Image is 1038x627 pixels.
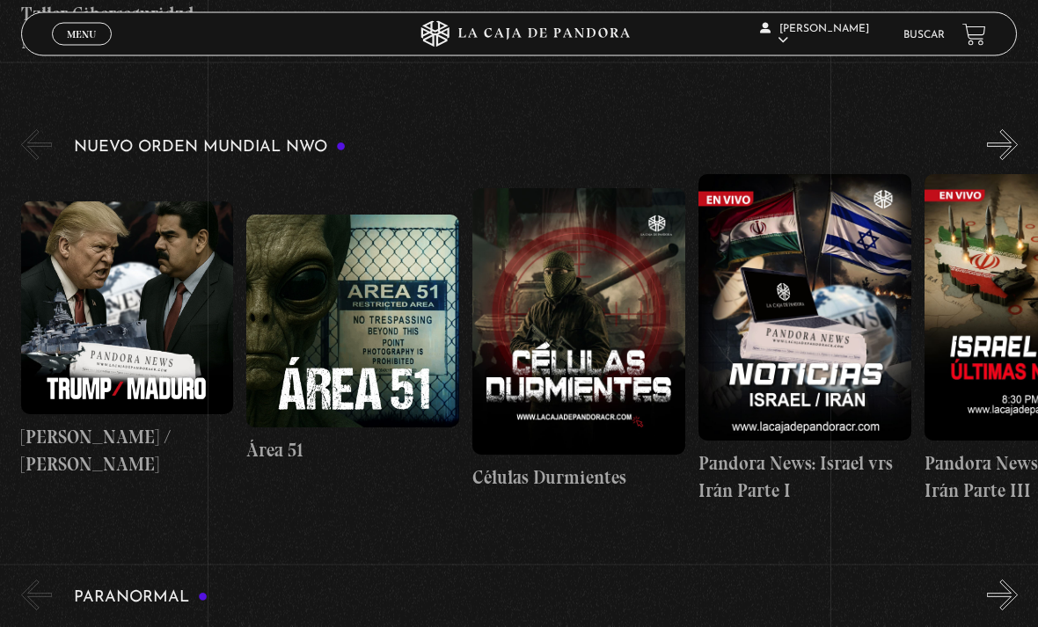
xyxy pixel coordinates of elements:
[74,590,208,607] h3: Paranormal
[903,30,945,40] a: Buscar
[21,580,52,611] button: Previous
[246,437,459,465] h4: Área 51
[698,450,911,506] h4: Pandora News: Israel vrs Irán Parte I
[987,130,1018,161] button: Next
[246,174,459,507] a: Área 51
[472,174,685,507] a: Células Durmientes
[698,174,911,507] a: Pandora News: Israel vrs Irán Parte I
[21,1,234,56] h4: Taller Ciberseguridad Nivel I
[67,29,96,40] span: Menu
[962,23,986,47] a: View your shopping cart
[472,464,685,492] h4: Células Durmientes
[21,174,234,507] a: [PERSON_NAME] / [PERSON_NAME]
[62,44,103,56] span: Cerrar
[760,24,869,46] span: [PERSON_NAME]
[21,424,234,479] h4: [PERSON_NAME] / [PERSON_NAME]
[987,580,1018,611] button: Next
[74,140,347,157] h3: Nuevo Orden Mundial NWO
[21,130,52,161] button: Previous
